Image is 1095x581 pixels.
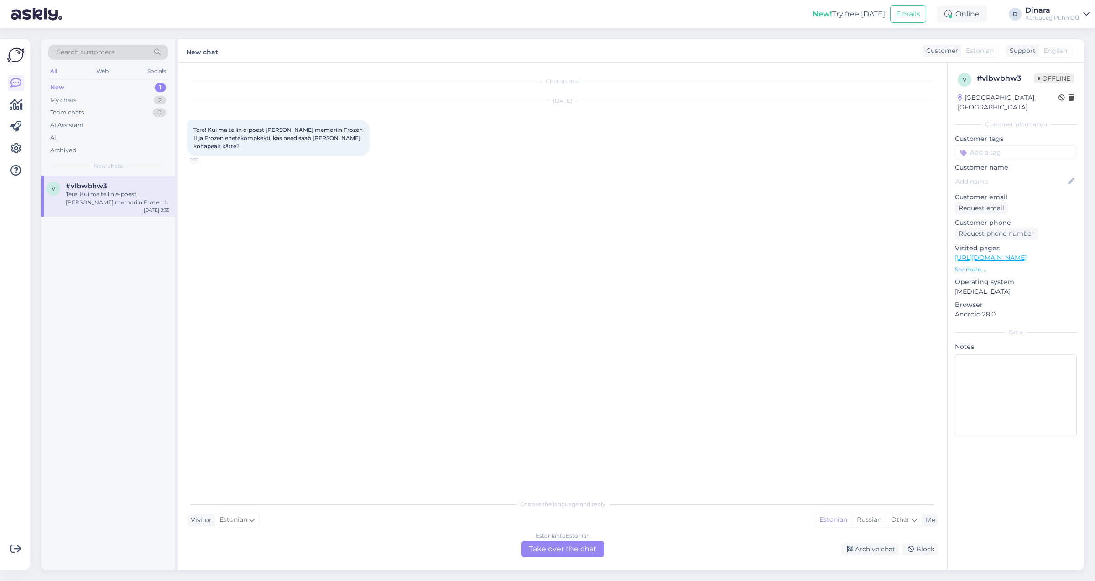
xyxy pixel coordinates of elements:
[521,541,604,557] div: Take over the chat
[955,244,1077,253] p: Visited pages
[154,96,166,105] div: 2
[955,202,1008,214] div: Request email
[50,133,58,142] div: All
[902,543,938,555] div: Block
[193,126,364,150] span: Tere! Kui ma tellin e-poest [PERSON_NAME] memoriin Frozen II ja Frozen ehetekompkekti, kas need s...
[187,515,212,525] div: Visitor
[815,513,852,527] div: Estonian
[190,156,224,163] span: 9:35
[146,65,168,77] div: Socials
[955,310,1077,319] p: Android 28.0
[966,46,994,56] span: Estonian
[144,207,170,213] div: [DATE] 9:35
[955,265,1077,274] p: See more ...
[50,146,77,155] div: Archived
[841,543,899,555] div: Archive chat
[94,65,110,77] div: Web
[52,185,55,192] span: v
[955,134,1077,144] p: Customer tags
[813,9,886,20] div: Try free [DATE]:
[955,328,1077,337] div: Extra
[958,93,1058,112] div: [GEOGRAPHIC_DATA], [GEOGRAPHIC_DATA]
[955,254,1027,262] a: [URL][DOMAIN_NAME]
[1025,14,1079,21] div: Karupoeg Puhh OÜ
[891,515,910,524] span: Other
[813,10,832,18] b: New!
[48,65,59,77] div: All
[50,96,76,105] div: My chats
[1043,46,1067,56] span: English
[1025,7,1090,21] a: DinaraKarupoeg Puhh OÜ
[57,47,115,57] span: Search customers
[923,46,958,56] div: Customer
[50,121,84,130] div: AI Assistant
[153,108,166,117] div: 0
[1034,73,1074,83] span: Offline
[536,532,590,540] div: Estonian to Estonian
[890,5,926,23] button: Emails
[187,78,938,86] div: Chat started
[955,145,1077,159] input: Add a tag
[955,300,1077,310] p: Browser
[852,513,886,527] div: Russian
[955,228,1038,240] div: Request phone number
[977,73,1034,84] div: # vlbwbhw3
[187,500,938,508] div: Choose the language and reply
[955,218,1077,228] p: Customer phone
[963,76,966,83] span: v
[955,287,1077,296] p: [MEDICAL_DATA]
[955,120,1077,129] div: Customer information
[155,83,166,92] div: 1
[187,97,938,105] div: [DATE]
[66,182,107,190] span: #vlbwbhw3
[1006,46,1036,56] div: Support
[1025,7,1079,14] div: Dinara
[50,83,64,92] div: New
[219,515,247,525] span: Estonian
[94,162,123,170] span: New chats
[1009,8,1022,21] div: D
[66,190,170,207] div: Tere! Kui ma tellin e-poest [PERSON_NAME] memoriin Frozen II ja Frozen ehetekompkekti, kas need s...
[937,6,987,22] div: Online
[955,277,1077,287] p: Operating system
[186,45,218,57] label: New chat
[922,515,935,525] div: Me
[50,108,84,117] div: Team chats
[955,176,1066,187] input: Add name
[7,47,25,64] img: Askly Logo
[955,163,1077,172] p: Customer name
[955,342,1077,352] p: Notes
[955,192,1077,202] p: Customer email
